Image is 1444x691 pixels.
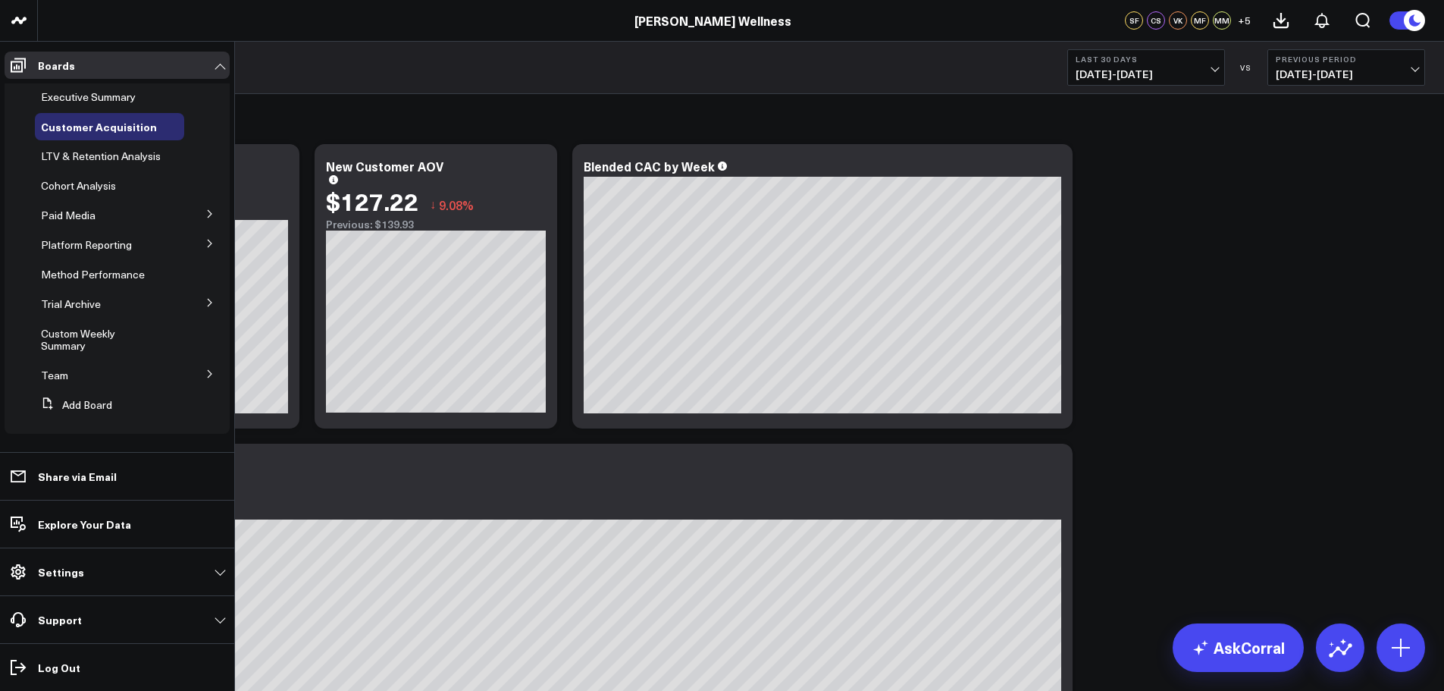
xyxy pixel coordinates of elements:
span: Paid Media [41,208,96,222]
a: [PERSON_NAME] Wellness [634,12,791,29]
span: Trial Archive [41,297,101,311]
span: Team [41,368,68,382]
span: Cohort Analysis [41,178,116,193]
b: Last 30 Days [1076,55,1217,64]
div: Previous: $139.93 [326,218,546,231]
button: +5 [1235,11,1253,30]
p: Explore Your Data [38,518,131,530]
div: MM [1213,11,1231,30]
div: SF [1125,11,1143,30]
a: Log Out [5,654,230,681]
a: Paid Media [41,209,96,221]
a: Team [41,369,68,382]
a: Platform Reporting [41,239,132,251]
p: Boards [38,59,75,71]
div: $127.22 [326,187,418,215]
span: [DATE] - [DATE] [1076,68,1217,80]
button: Add Board [35,391,112,419]
a: Custom Weekly Summary [41,328,161,352]
div: MF [1191,11,1209,30]
span: Customer Acquisition [41,119,157,134]
div: VK [1169,11,1187,30]
button: Previous Period[DATE]-[DATE] [1267,49,1425,86]
span: 9.08% [439,196,474,213]
p: Log Out [38,661,80,674]
p: Share via Email [38,470,117,482]
span: + 5 [1238,15,1251,26]
a: Customer Acquisition [41,121,157,133]
button: Last 30 Days[DATE]-[DATE] [1067,49,1225,86]
a: Cohort Analysis [41,180,116,192]
span: [DATE] - [DATE] [1276,68,1417,80]
div: Previous: 738 [68,507,1061,520]
a: Executive Summary [41,91,136,103]
span: Custom Weekly Summary [41,326,115,353]
span: ↓ [430,195,436,215]
a: LTV & Retention Analysis [41,150,161,162]
div: CS [1147,11,1165,30]
a: AskCorral [1173,623,1304,672]
a: Trial Archive [41,298,101,310]
span: Platform Reporting [41,237,132,252]
span: LTV & Retention Analysis [41,149,161,163]
p: Settings [38,566,84,578]
div: New Customer AOV [326,158,443,174]
div: Blended CAC by Week [584,158,715,174]
span: Executive Summary [41,90,136,104]
a: Method Performance [41,269,145,281]
b: Previous Period [1276,55,1417,64]
p: Support [38,614,82,626]
span: Method Performance [41,267,145,281]
div: VS [1233,63,1260,72]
